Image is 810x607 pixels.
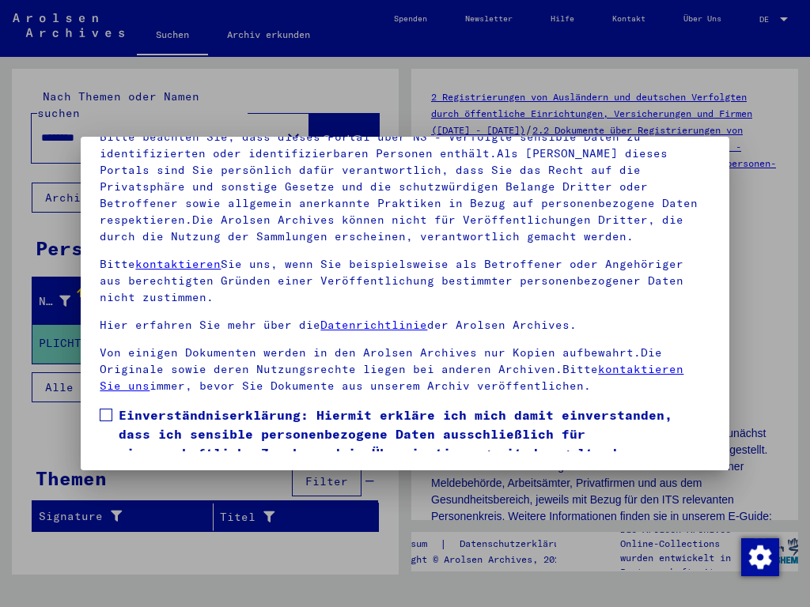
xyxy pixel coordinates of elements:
a: kontaktieren Sie uns [100,362,683,393]
span: Einverständniserklärung: Hiermit erkläre ich mich damit einverstanden, dass ich sensible personen... [119,405,710,519]
a: Datenrichtlinie [320,318,427,332]
img: Zustimmung ändern [741,538,779,576]
p: Hier erfahren Sie mehr über die der Arolsen Archives. [100,317,710,334]
p: Bitte Sie uns, wenn Sie beispielsweise als Betroffener oder Angehöriger aus berechtigten Gründen ... [100,256,710,306]
p: Bitte beachten Sie, dass dieses Portal über NS - Verfolgte sensible Daten zu identifizierten oder... [100,129,710,245]
p: Von einigen Dokumenten werden in den Arolsen Archives nur Kopien aufbewahrt.Die Originale sowie d... [100,345,710,394]
a: kontaktieren [135,257,221,271]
